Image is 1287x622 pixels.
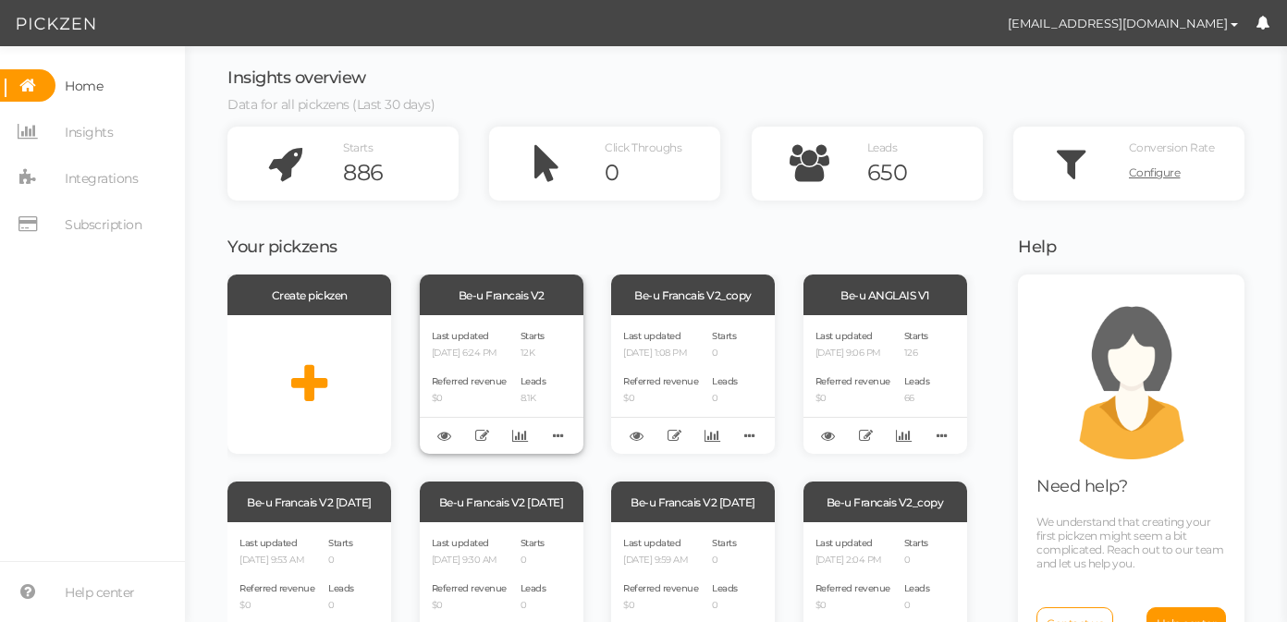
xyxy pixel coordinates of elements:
p: $0 [623,393,698,405]
div: Be-u Francais V2 [DATE] [611,482,775,522]
span: Referred revenue [815,582,890,594]
div: Be-u ANGLAIS V1 [803,274,967,315]
span: Integrations [65,164,138,193]
div: 650 [867,159,983,187]
span: Leads [521,582,546,594]
span: Last updated [815,330,873,342]
span: Referred revenue [239,582,314,594]
img: e3a095d660fc0defbe9cf0e314edbd70 [958,7,990,40]
span: Last updated [623,537,680,549]
div: Last updated [DATE] 6:24 PM Referred revenue $0 Starts 12K Leads 8.1K [420,315,583,454]
p: 0 [712,600,738,612]
span: Data for all pickzens (Last 30 days) [227,96,435,113]
span: Leads [712,582,738,594]
p: $0 [432,393,507,405]
p: [DATE] 1:08 PM [623,348,698,360]
p: 66 [904,393,930,405]
p: 0 [712,348,738,360]
span: Create pickzen [272,288,348,302]
span: Starts [712,537,736,549]
span: Last updated [815,537,873,549]
span: Home [65,71,103,101]
span: Conversion Rate [1129,140,1215,154]
span: Last updated [432,330,489,342]
p: $0 [239,600,314,612]
div: 0 [605,159,720,187]
div: Be-u Francais V2_copy [611,274,775,315]
p: 126 [904,348,930,360]
span: Configure [1129,165,1181,179]
p: 0 [521,600,546,612]
span: Last updated [239,537,297,549]
p: 0 [521,555,546,567]
span: Starts [521,537,545,549]
span: Insights overview [227,67,366,88]
p: [DATE] 9:53 AM [239,555,314,567]
p: 0 [904,555,930,567]
p: [DATE] 9:30 AM [432,555,507,567]
p: 0 [328,600,354,612]
span: Need help? [1036,476,1127,496]
span: Help [1018,237,1056,257]
span: Referred revenue [815,375,890,387]
span: Starts [521,330,545,342]
p: [DATE] 9:06 PM [815,348,890,360]
a: Configure [1129,159,1244,187]
span: Referred revenue [432,375,507,387]
span: [EMAIL_ADDRESS][DOMAIN_NAME] [1008,16,1228,30]
p: $0 [432,600,507,612]
span: Referred revenue [623,582,698,594]
span: Last updated [432,537,489,549]
span: Subscription [65,210,141,239]
p: $0 [815,393,890,405]
p: 8.1K [521,393,546,405]
span: Leads [904,375,930,387]
p: 12K [521,348,546,360]
span: Referred revenue [432,582,507,594]
div: Last updated [DATE] 1:08 PM Referred revenue $0 Starts 0 Leads 0 [611,315,775,454]
p: $0 [815,600,890,612]
button: [EMAIL_ADDRESS][DOMAIN_NAME] [990,7,1256,39]
p: $0 [623,600,698,612]
span: Leads [328,582,354,594]
p: [DATE] 9:59 AM [623,555,698,567]
span: Starts [904,537,928,549]
span: Leads [521,375,546,387]
span: Starts [712,330,736,342]
p: 0 [328,555,354,567]
span: We understand that creating your first pickzen might seem a bit complicated. Reach out to our tea... [1036,515,1223,570]
span: Help center [65,578,135,607]
span: Insights [65,117,113,147]
p: [DATE] 2:04 PM [815,555,890,567]
p: 0 [712,555,738,567]
div: Be-u Francais V2 [DATE] [227,482,391,522]
div: 886 [343,159,459,187]
span: Leads [712,375,738,387]
span: Last updated [623,330,680,342]
span: Click Throughs [605,140,681,154]
div: Be-u Francais V2 [DATE] [420,482,583,522]
div: Be-u Francais V2_copy [803,482,967,522]
span: Starts [904,330,928,342]
p: [DATE] 6:24 PM [432,348,507,360]
span: Leads [867,140,898,154]
p: 0 [712,393,738,405]
span: Starts [343,140,373,154]
span: Leads [904,582,930,594]
span: Starts [328,537,352,549]
span: Referred revenue [623,375,698,387]
img: support.png [1048,293,1215,459]
p: 0 [904,600,930,612]
img: Pickzen logo [17,13,95,35]
div: Be-u Francais V2 [420,274,583,315]
div: Last updated [DATE] 9:06 PM Referred revenue $0 Starts 126 Leads 66 [803,315,967,454]
span: Your pickzens [227,237,337,257]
